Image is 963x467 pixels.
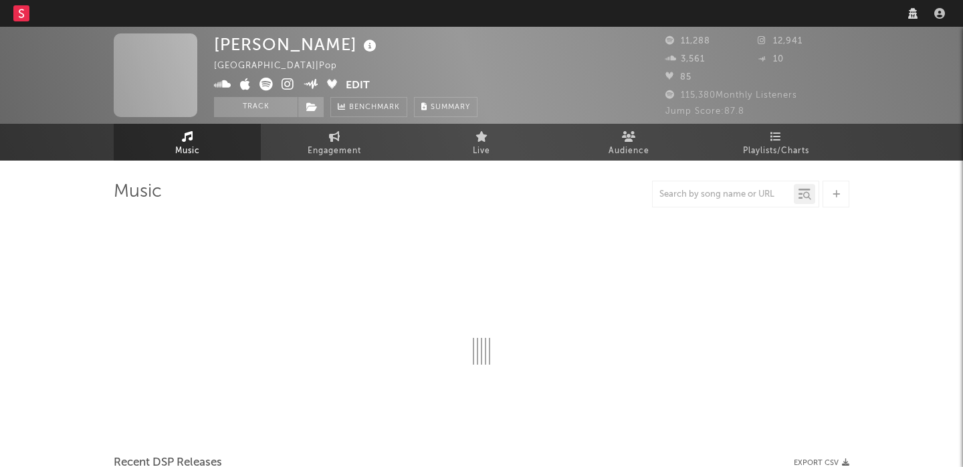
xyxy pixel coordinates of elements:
a: Audience [555,124,702,161]
span: Audience [609,143,649,159]
span: Benchmark [349,100,400,116]
span: Playlists/Charts [743,143,809,159]
input: Search by song name or URL [653,189,794,200]
span: 11,288 [665,37,710,45]
a: Benchmark [330,97,407,117]
a: Playlists/Charts [702,124,849,161]
span: Music [175,143,200,159]
div: [GEOGRAPHIC_DATA] | Pop [214,58,352,74]
a: Live [408,124,555,161]
button: Edit [346,78,370,94]
button: Track [214,97,298,117]
span: Live [473,143,490,159]
button: Summary [414,97,477,117]
span: Summary [431,104,470,111]
span: 12,941 [758,37,802,45]
span: 3,561 [665,55,705,64]
div: [PERSON_NAME] [214,33,380,56]
span: 85 [665,73,691,82]
a: Music [114,124,261,161]
button: Export CSV [794,459,849,467]
span: 10 [758,55,784,64]
span: Engagement [308,143,361,159]
span: Jump Score: 87.8 [665,107,744,116]
a: Engagement [261,124,408,161]
span: 115,380 Monthly Listeners [665,91,797,100]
